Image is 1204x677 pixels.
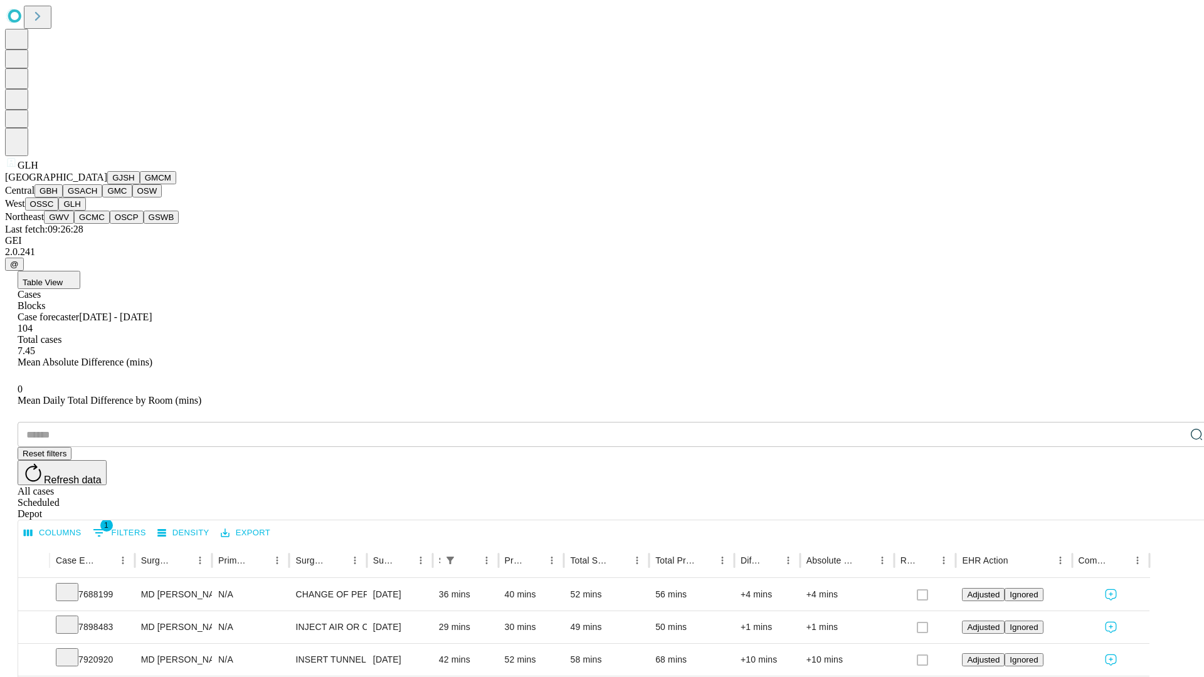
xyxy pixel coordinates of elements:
div: [DATE] [373,644,426,676]
button: Sort [917,552,935,569]
div: 42 mins [439,644,492,676]
span: Total cases [18,334,61,345]
div: 52 mins [505,644,558,676]
div: +10 mins [741,644,794,676]
div: Scheduled In Room Duration [439,555,440,565]
button: GMC [102,184,132,197]
div: +4 mins [806,579,888,611]
div: INSERT TUNNELED CENTRAL VENOUS ACCESS WITH SUBQ PORT [295,644,360,676]
button: Show filters [90,523,149,543]
button: Expand [24,617,43,639]
span: Central [5,185,34,196]
div: [DATE] [373,579,426,611]
button: Sort [174,552,191,569]
div: MD [PERSON_NAME] Md [141,579,206,611]
button: Menu [346,552,364,569]
span: Ignored [1010,655,1038,664]
span: 0 [18,384,23,394]
div: EHR Action [962,555,1008,565]
div: N/A [218,579,283,611]
div: 7920920 [56,644,129,676]
div: +1 mins [741,611,794,643]
div: Primary Service [218,555,250,565]
button: Menu [874,552,891,569]
button: GBH [34,184,63,197]
button: Menu [1052,552,1069,569]
button: Ignored [1005,653,1043,666]
button: Menu [935,552,953,569]
button: Adjusted [962,621,1005,634]
button: Menu [543,552,561,569]
div: +4 mins [741,579,794,611]
div: +1 mins [806,611,888,643]
button: Menu [1129,552,1146,569]
button: OSCP [110,211,144,224]
div: 7898483 [56,611,129,643]
button: GLH [58,197,85,211]
span: Ignored [1010,590,1038,599]
div: 50 mins [655,611,728,643]
span: Adjusted [967,655,1000,664]
span: 1 [100,519,113,532]
div: Case Epic Id [56,555,95,565]
span: Mean Absolute Difference (mins) [18,357,152,367]
div: 29 mins [439,611,492,643]
button: Sort [394,552,412,569]
button: Sort [1111,552,1129,569]
div: 2.0.241 [5,246,1199,258]
button: Expand [24,584,43,606]
div: Comments [1079,555,1110,565]
button: Ignored [1005,588,1043,601]
div: Absolute Difference [806,555,855,565]
span: GLH [18,160,38,171]
button: GSACH [63,184,102,197]
div: Surgery Name [295,555,327,565]
div: Predicted In Room Duration [505,555,525,565]
button: GMCM [140,171,176,184]
button: Sort [762,552,779,569]
button: Sort [1010,552,1027,569]
div: 52 mins [570,579,643,611]
button: Reset filters [18,447,71,460]
div: Resolved in EHR [900,555,917,565]
button: Menu [628,552,646,569]
div: 68 mins [655,644,728,676]
span: [DATE] - [DATE] [79,312,152,322]
span: @ [10,260,19,269]
div: 56 mins [655,579,728,611]
button: @ [5,258,24,271]
button: Select columns [21,523,85,543]
div: N/A [218,611,283,643]
button: GCMC [74,211,110,224]
div: N/A [218,644,283,676]
span: Adjusted [967,622,1000,632]
button: Adjusted [962,653,1005,666]
button: Show filters [441,552,459,569]
div: 36 mins [439,579,492,611]
span: Northeast [5,211,44,222]
div: 58 mins [570,644,643,676]
button: Export [218,523,273,543]
div: [DATE] [373,611,426,643]
div: GEI [5,235,1199,246]
button: Menu [412,552,430,569]
span: Mean Daily Total Difference by Room (mins) [18,395,201,406]
button: Menu [779,552,797,569]
button: Expand [24,649,43,671]
button: Adjusted [962,588,1005,601]
div: +10 mins [806,644,888,676]
span: Last fetch: 09:26:28 [5,224,83,234]
div: CHANGE OF PERCUTANEOUS TUBE OR DRAINAGE [MEDICAL_DATA] WITH XRAY AND [MEDICAL_DATA] [295,579,360,611]
button: Menu [714,552,731,569]
button: Sort [460,552,478,569]
button: Density [154,523,213,543]
span: 7.45 [18,345,35,356]
div: 49 mins [570,611,643,643]
button: Sort [329,552,346,569]
span: Table View [23,278,63,287]
span: Adjusted [967,590,1000,599]
button: Sort [251,552,268,569]
button: Refresh data [18,460,107,485]
button: OSW [132,184,162,197]
span: 104 [18,323,33,333]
